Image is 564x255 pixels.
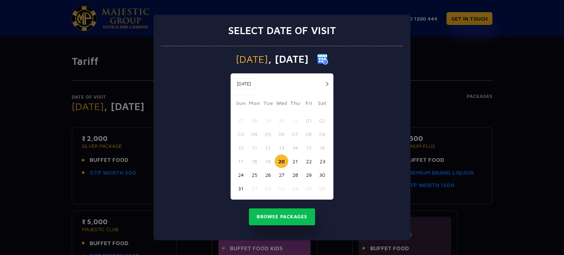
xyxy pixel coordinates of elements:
[315,182,329,195] button: 06
[261,99,275,109] span: Tue
[236,54,268,64] span: [DATE]
[234,127,247,141] button: 03
[302,127,315,141] button: 08
[302,114,315,127] button: 01
[261,154,275,168] button: 19
[247,154,261,168] button: 18
[275,141,288,154] button: 13
[275,182,288,195] button: 03
[288,114,302,127] button: 31
[228,24,336,37] h3: Select date of visit
[247,141,261,154] button: 11
[288,154,302,168] button: 21
[275,154,288,168] button: 20
[261,114,275,127] button: 29
[234,99,247,109] span: Sun
[275,168,288,182] button: 27
[315,127,329,141] button: 09
[261,168,275,182] button: 26
[288,141,302,154] button: 14
[302,182,315,195] button: 05
[302,141,315,154] button: 15
[234,141,247,154] button: 10
[288,127,302,141] button: 07
[315,168,329,182] button: 30
[315,99,329,109] span: Sat
[275,114,288,127] button: 30
[315,114,329,127] button: 02
[317,54,328,65] img: calender icon
[261,127,275,141] button: 05
[268,54,308,64] span: , [DATE]
[234,168,247,182] button: 24
[315,141,329,154] button: 16
[261,182,275,195] button: 02
[288,99,302,109] span: Thu
[275,127,288,141] button: 06
[288,182,302,195] button: 04
[247,182,261,195] button: 01
[302,154,315,168] button: 22
[247,168,261,182] button: 25
[261,141,275,154] button: 12
[288,168,302,182] button: 28
[249,208,315,225] button: Browse Packages
[234,182,247,195] button: 31
[247,127,261,141] button: 04
[232,79,255,90] button: [DATE]
[234,114,247,127] button: 27
[302,168,315,182] button: 29
[247,114,261,127] button: 28
[315,154,329,168] button: 23
[302,99,315,109] span: Fri
[234,154,247,168] button: 17
[275,99,288,109] span: Wed
[247,99,261,109] span: Mon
